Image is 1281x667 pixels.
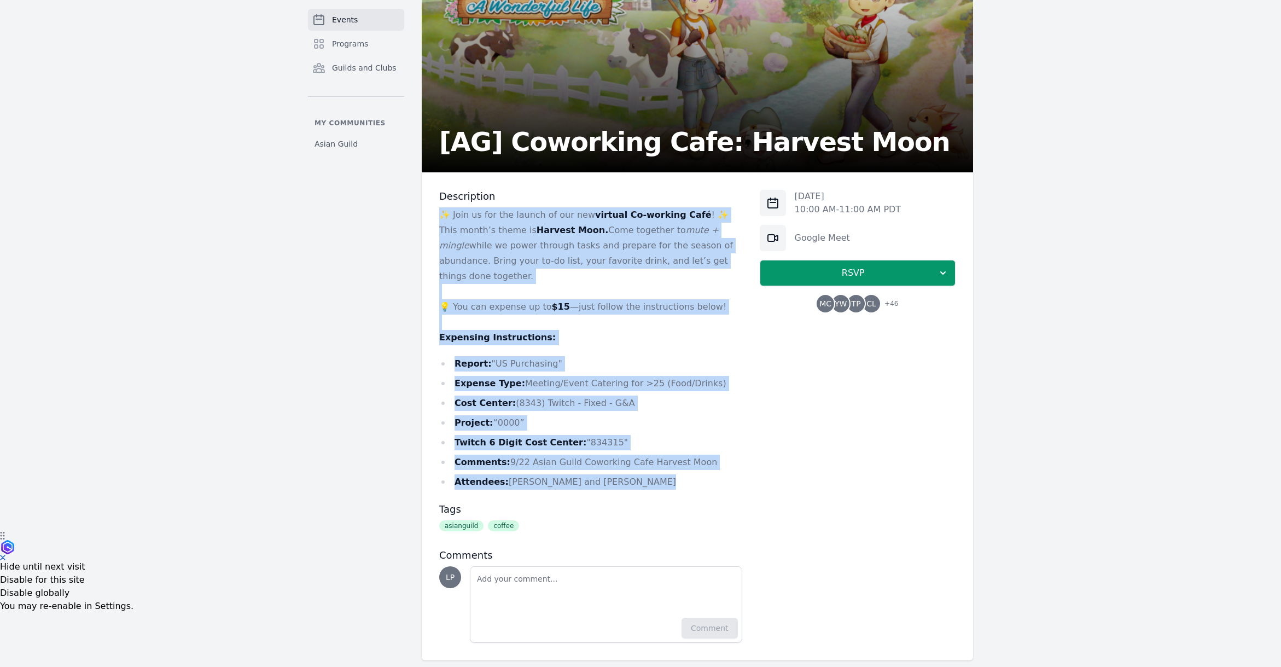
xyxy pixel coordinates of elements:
strong: virtual Co-working Café [595,210,712,220]
strong: Project: [455,417,493,428]
h2: [AG] Coworking Cafe: Harvest Moon [439,129,950,155]
span: Programs [332,38,368,49]
li: 9/22 Asian Guild Coworking Cafe Harvest Moon [439,455,742,470]
span: TP [852,300,861,308]
span: Asian Guild [315,138,358,149]
li: "US Purchasing" [439,356,742,372]
a: Events [308,9,404,31]
span: asianguild [439,520,484,531]
a: Programs [308,33,404,55]
p: [DATE] [795,190,901,203]
strong: Attendees: [455,477,509,487]
a: Google Meet [795,233,850,243]
strong: Harvest Moon. [537,225,608,235]
li: "834315" [439,435,742,450]
a: Guilds and Clubs [308,57,404,79]
h3: Description [439,190,742,203]
button: RSVP [760,260,956,286]
span: RSVP [769,266,938,280]
nav: Sidebar [308,9,404,154]
strong: $15 [551,301,569,312]
strong: Comments: [455,457,510,467]
span: MC [819,300,831,308]
h3: Comments [439,549,742,562]
button: Comment [682,618,738,639]
strong: Expense Type: [455,378,525,388]
p: My communities [308,119,404,127]
h3: Tags [439,503,742,516]
span: Guilds and Clubs [332,62,397,73]
span: YW [835,300,847,308]
span: CL [866,300,876,308]
p: 💡 You can expense up to —just follow the instructions below! [439,299,742,315]
li: Meeting/Event Catering for >25 (Food/Drinks) [439,376,742,391]
li: [PERSON_NAME] and [PERSON_NAME] [439,474,742,490]
p: 10:00 AM - 11:00 AM PDT [795,203,901,216]
li: “0000” [439,415,742,431]
span: LP [446,573,455,581]
span: + 46 [878,297,898,312]
li: (8343) Twitch - Fixed - G&A [439,396,742,411]
span: coffee [488,520,519,531]
p: ✨ Join us for the launch of our new ! ✨ This month’s theme is Come together to while we power thr... [439,207,742,284]
strong: Report: [455,358,492,369]
strong: Cost Center: [455,398,516,408]
a: Asian Guild [308,134,404,154]
strong: Twitch 6 Digit Cost Center: [455,437,586,448]
strong: Expensing Instructions: [439,332,556,343]
span: Events [332,14,358,25]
